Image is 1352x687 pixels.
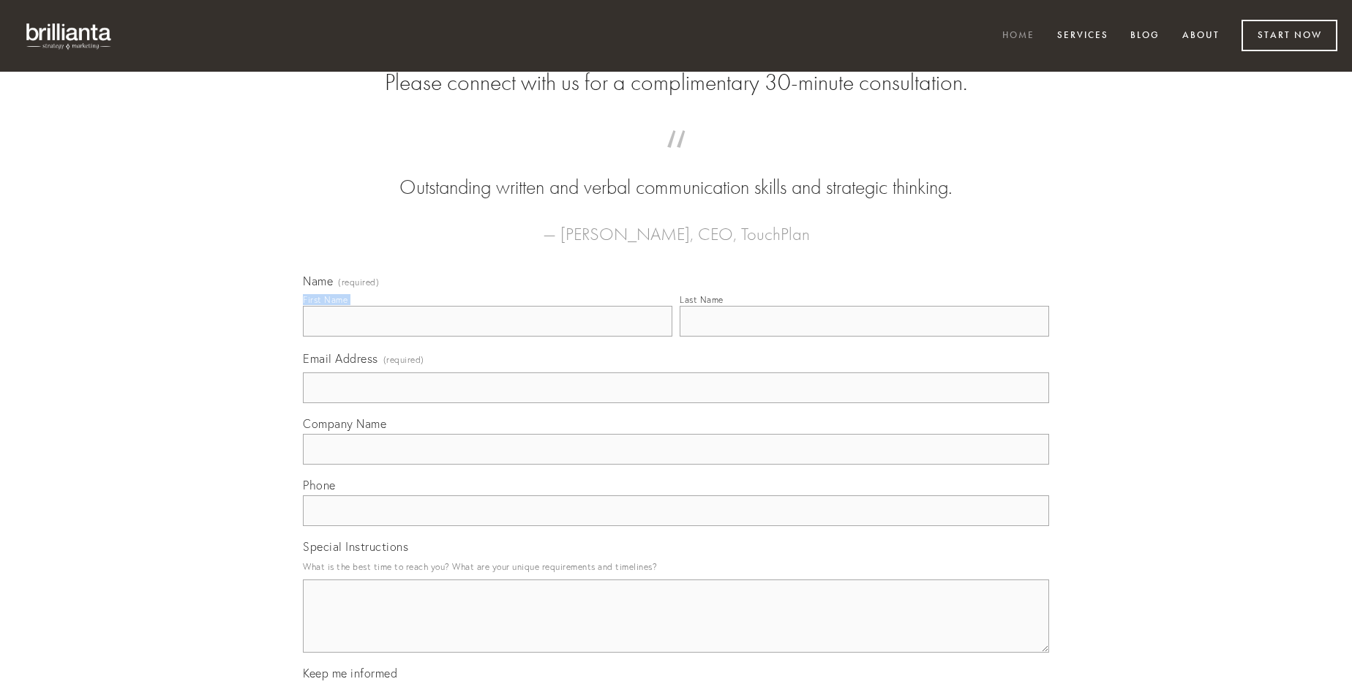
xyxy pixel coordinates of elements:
[303,478,336,492] span: Phone
[303,416,386,431] span: Company Name
[303,666,397,680] span: Keep me informed
[303,539,408,554] span: Special Instructions
[338,278,379,287] span: (required)
[1121,24,1169,48] a: Blog
[326,202,1026,249] figcaption: — [PERSON_NAME], CEO, TouchPlan
[1242,20,1337,51] a: Start Now
[303,557,1049,577] p: What is the best time to reach you? What are your unique requirements and timelines?
[303,274,333,288] span: Name
[303,351,378,366] span: Email Address
[326,145,1026,173] span: “
[1048,24,1118,48] a: Services
[1173,24,1229,48] a: About
[383,350,424,369] span: (required)
[326,145,1026,202] blockquote: Outstanding written and verbal communication skills and strategic thinking.
[303,69,1049,97] h2: Please connect with us for a complimentary 30-minute consultation.
[993,24,1044,48] a: Home
[15,15,124,57] img: brillianta - research, strategy, marketing
[303,294,348,305] div: First Name
[680,294,724,305] div: Last Name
